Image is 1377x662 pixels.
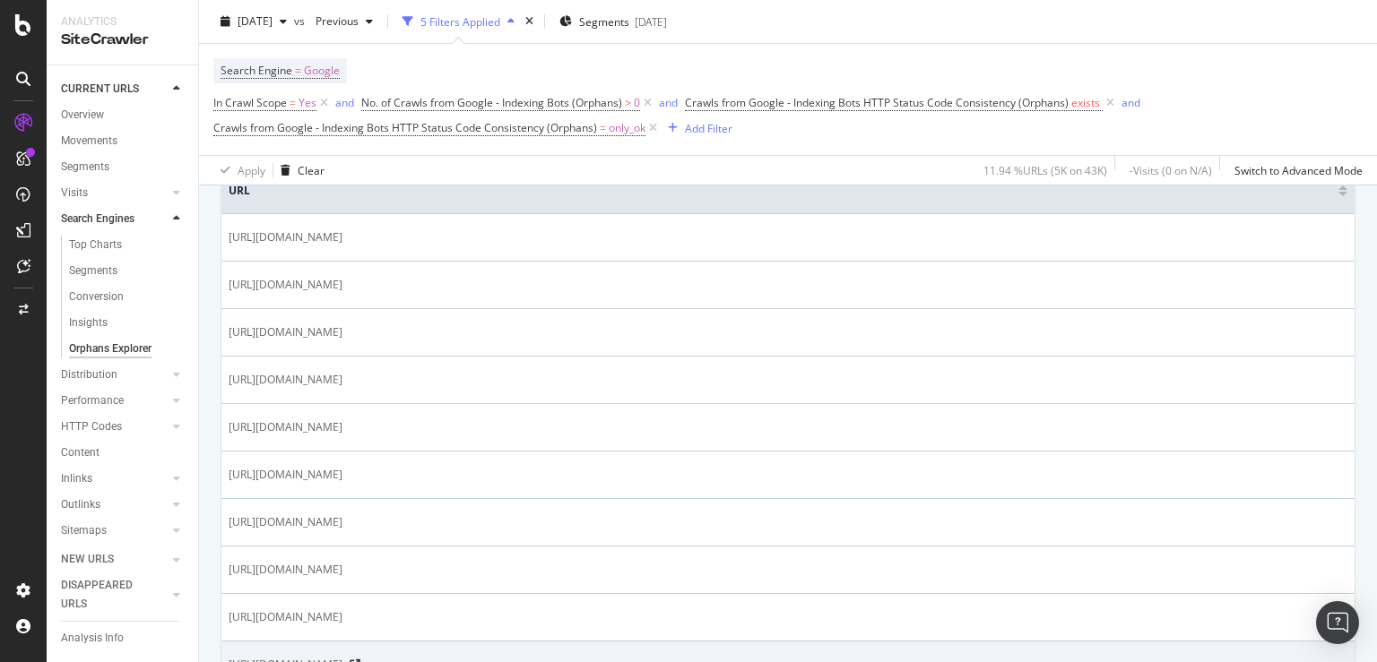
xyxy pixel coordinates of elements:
[522,13,537,30] div: times
[61,132,186,150] a: Movements
[308,13,359,29] span: Previous
[69,288,124,306] div: Conversion
[335,95,354,110] div: and
[69,314,108,332] div: Insights
[229,608,342,626] span: [URL][DOMAIN_NAME]
[61,550,168,569] a: NEW URLS
[61,391,124,410] div: Performance
[69,340,186,358] a: Orphans Explorer
[1316,601,1359,644] div: Open Intercom Messenger
[61,576,168,614] a: DISAPPEARED URLS
[229,371,342,389] span: [URL][DOMAIN_NAME]
[61,210,168,228] a: Search Engines
[61,365,168,384] a: Distribution
[61,158,186,176] a: Segments
[61,391,168,410] a: Performance
[61,521,168,540] a: Sitemaps
[625,95,631,110] span: >
[69,314,186,332] a: Insights
[61,469,168,488] a: Inlinks
[299,90,316,116] span: Yes
[395,7,522,36] button: 5 Filters Applied
[308,7,380,36] button: Previous
[61,106,186,125] a: Overview
[304,58,340,83] span: Google
[61,443,100,462] div: Content
[221,63,292,78] span: Search Engine
[1122,94,1140,111] button: and
[229,418,342,436] span: [URL][DOMAIN_NAME]
[361,95,622,110] span: No. of Crawls from Google - Indexing Bots (Orphans)
[1234,162,1363,177] div: Switch to Advanced Mode
[635,13,667,29] div: [DATE]
[1130,162,1212,177] div: - Visits ( 0 on N/A )
[61,629,186,648] a: Analysis Info
[659,94,678,111] button: and
[238,13,273,29] span: 2025 Aug. 27th
[661,117,732,139] button: Add Filter
[1227,156,1363,185] button: Switch to Advanced Mode
[213,95,287,110] span: In Crawl Scope
[295,63,301,78] span: =
[69,262,117,280] div: Segments
[69,236,186,254] a: Top Charts
[61,469,92,488] div: Inlinks
[609,116,645,141] span: only_ok
[213,7,294,36] button: [DATE]
[600,120,606,135] span: =
[61,80,139,99] div: CURRENT URLS
[69,236,122,254] div: Top Charts
[685,120,732,135] div: Add Filter
[61,417,168,436] a: HTTP Codes
[61,417,122,436] div: HTTP Codes
[61,521,107,540] div: Sitemaps
[213,120,597,135] span: Crawls from Google - Indexing Bots HTTP Status Code Consistency (Orphans)
[61,106,104,125] div: Overview
[229,466,342,484] span: [URL][DOMAIN_NAME]
[61,14,184,30] div: Analytics
[61,550,114,569] div: NEW URLS
[983,162,1107,177] div: 11.94 % URLs ( 5K on 43K )
[213,156,265,185] button: Apply
[61,132,117,150] div: Movements
[290,95,296,110] span: =
[61,365,117,384] div: Distribution
[420,13,500,29] div: 5 Filters Applied
[69,288,186,306] a: Conversion
[1071,95,1100,110] span: exists
[61,184,88,202] div: Visits
[335,94,354,111] button: and
[61,629,124,648] div: Analysis Info
[238,162,265,177] div: Apply
[1122,95,1140,110] div: and
[61,495,168,514] a: Outlinks
[61,576,152,614] div: DISAPPEARED URLS
[61,495,100,514] div: Outlinks
[229,276,342,294] span: [URL][DOMAIN_NAME]
[229,228,342,246] span: [URL][DOMAIN_NAME]
[69,262,186,280] a: Segments
[61,80,168,99] a: CURRENT URLS
[61,443,186,462] a: Content
[229,513,342,531] span: [URL][DOMAIN_NAME]
[685,95,1069,110] span: Crawls from Google - Indexing Bots HTTP Status Code Consistency (Orphans)
[61,158,109,176] div: Segments
[552,7,674,36] button: Segments[DATE]
[634,90,640,116] span: 0
[229,561,342,579] span: [URL][DOMAIN_NAME]
[273,156,325,185] button: Clear
[294,13,308,29] span: vs
[659,95,678,110] div: and
[229,183,1334,199] span: URL
[61,30,184,50] div: SiteCrawler
[61,210,134,228] div: Search Engines
[229,323,342,341] span: [URL][DOMAIN_NAME]
[61,184,168,202] a: Visits
[298,162,325,177] div: Clear
[579,13,629,29] span: Segments
[69,340,152,358] div: Orphans Explorer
